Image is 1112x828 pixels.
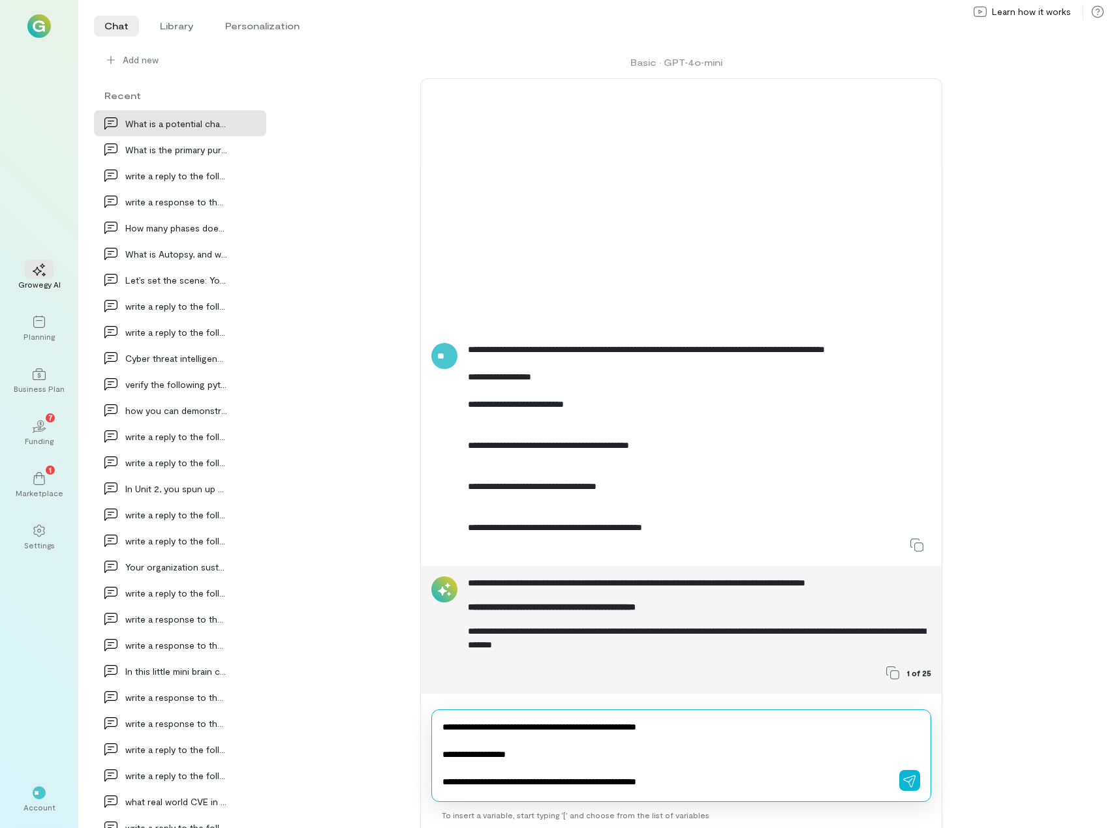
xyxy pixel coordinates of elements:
[125,456,227,469] div: write a reply to the following to include a fact:…
[48,411,53,423] span: 7
[125,795,227,808] div: what real world CVE in the last 3 years can be id…
[125,508,227,522] div: write a reply to the following to include a fact:…
[24,540,55,550] div: Settings
[125,612,227,626] div: write a response to the following to include a fa…
[125,351,227,365] div: Cyber threat intelligence platforms (TIPs) offer…
[25,436,54,446] div: Funding
[16,305,63,352] a: Planning
[125,769,227,782] div: write a reply to the following to include a fact:…
[125,117,227,130] div: What is a potential challenge in cloud investigat…
[125,717,227,730] div: write a response to the following to include addi…
[94,16,139,37] li: Chat
[94,89,266,102] div: Recent
[16,409,63,456] a: Funding
[125,325,227,339] div: write a reply to the following and include a fact…
[14,383,65,394] div: Business Plan
[431,802,931,828] div: To insert a variable, start typing ‘[’ and choose from the list of variables
[125,430,227,443] div: write a reply to the following to include a fact…
[16,514,63,561] a: Settings
[125,534,227,548] div: write a reply to the following to include a fact:…
[907,668,931,678] span: 1 of 25
[125,143,227,156] div: What is the primary purpose of chkrootkit and rkh…
[125,482,227,495] div: In Unit 2, you spun up a Docker version of Splunk…
[125,377,227,391] div: verify the following python code: from flask_unsi…
[125,299,227,313] div: write a reply to the following to include a fact…
[992,5,1071,18] span: Learn how it works
[149,16,204,37] li: Library
[125,273,227,287] div: Let’s set the scene: You get to complete this sto…
[125,586,227,600] div: write a reply to the following: Q: Based on your…
[125,169,227,183] div: write a reply to the following to include a fact…
[125,247,227,261] div: What is Autopsy, and what is its primary purpose…
[23,802,55,812] div: Account
[125,404,227,417] div: how you can demonstrate an exploit using CVE-2023…
[16,462,63,509] a: Marketplace
[125,664,227,678] div: In this little mini brain challenge, you will dem…
[125,560,227,574] div: Your organization sustained a network intrusion,…
[215,16,310,37] li: Personalization
[125,221,227,235] div: How many phases does the Abstract Digital Forensi…
[23,331,55,342] div: Planning
[123,53,159,67] span: Add new
[125,690,227,704] div: write a response to the following and include a f…
[16,357,63,404] a: Business Plan
[18,279,61,289] div: Growegy AI
[125,195,227,209] div: write a response to the following to include a fa…
[16,488,63,498] div: Marketplace
[49,464,52,475] span: 1
[125,638,227,652] div: write a response to the following to include a fa…
[125,743,227,756] div: write a reply to the following to include a fact:…
[16,253,63,300] a: Growegy AI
